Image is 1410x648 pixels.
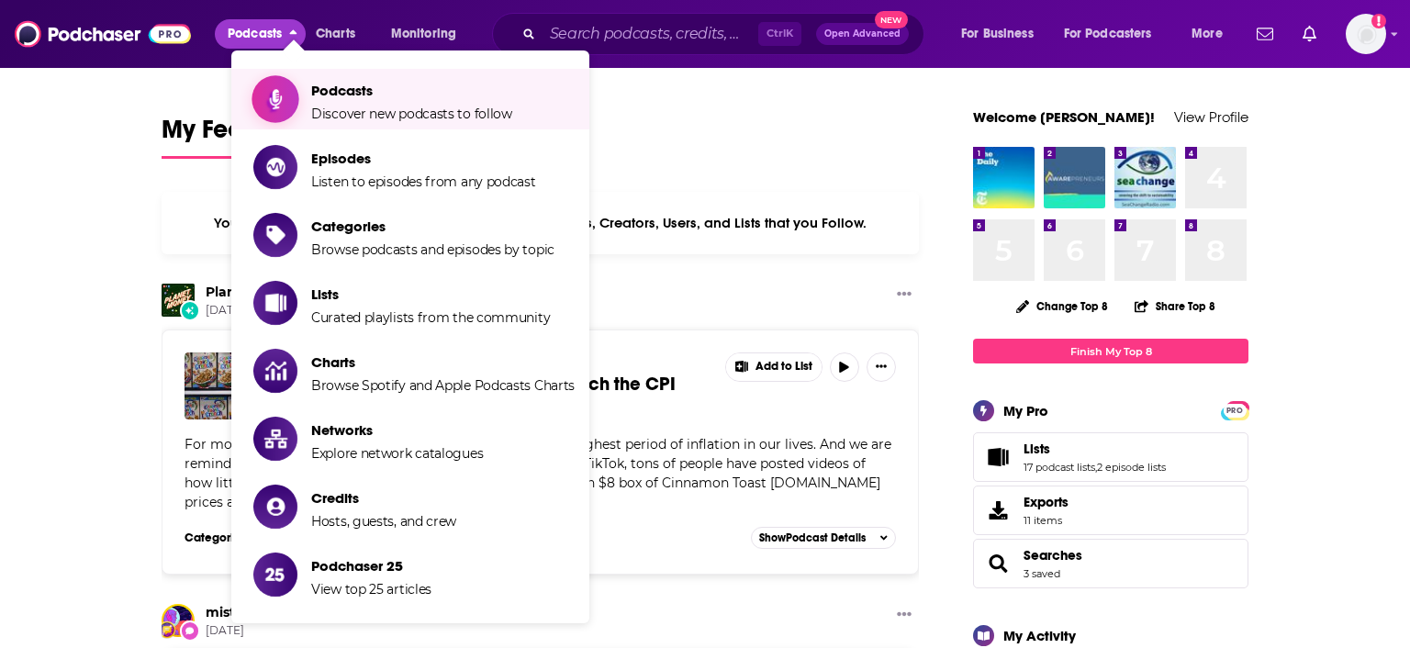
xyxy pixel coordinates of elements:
img: Planet Money [162,284,195,317]
button: Share Top 8 [1134,288,1216,324]
button: Show More Button [890,604,919,627]
div: Search podcasts, credits, & more... [509,13,942,55]
button: Change Top 8 [1005,295,1119,318]
span: Charts [316,21,355,47]
h3: Categories [185,531,267,545]
span: More [1192,21,1223,47]
img: mistakesweremade [163,606,193,635]
span: Exports [1024,494,1069,510]
span: For Business [961,21,1034,47]
img: Sea Change Radio [1114,147,1176,208]
button: open menu [1052,19,1179,49]
span: Explore network catalogues [311,445,483,462]
span: Discover new podcasts to follow [311,106,512,122]
a: 3 saved [1024,567,1060,580]
button: Show More Button [890,284,919,307]
div: New Episode [180,300,200,320]
button: Show profile menu [1346,14,1386,54]
button: ShowPodcast Details [751,527,896,549]
div: My Activity [1003,627,1076,644]
button: open menu [378,19,480,49]
span: Exports [979,497,1016,523]
button: Show More Button [726,353,822,381]
a: My Feed [162,114,259,159]
a: Welcome [PERSON_NAME]! [973,108,1155,126]
span: Hosts, guests, and crew [311,513,456,530]
span: Podcasts [311,82,512,99]
span: Logged in as StraussPodchaser [1346,14,1386,54]
a: Show notifications dropdown [1249,18,1281,50]
span: For Podcasters [1064,21,1152,47]
span: Curated playlists from the community [311,309,550,326]
button: Show More Button [867,352,896,382]
img: When our inflation infeelings don’t match the CPI [185,352,252,419]
a: Exports [973,486,1248,535]
div: an episode [206,604,469,621]
button: open menu [1179,19,1246,49]
span: [DATE] [206,623,469,639]
span: Lists [1024,441,1050,457]
h3: released a new episode [206,284,446,301]
img: User Badge Icon [158,620,176,639]
span: Lists [973,432,1248,482]
span: 11 items [1024,514,1069,527]
a: Planet Money [206,284,298,300]
span: Credits [311,489,456,507]
span: Searches [973,539,1248,588]
span: PRO [1224,404,1246,418]
span: Monitoring [391,21,456,47]
input: Search podcasts, credits, & more... [543,19,758,49]
a: Charts [304,19,366,49]
a: Lists [1024,441,1166,457]
a: Lists [979,444,1016,470]
button: close menu [215,19,306,49]
a: 2 episode lists [1097,461,1166,474]
span: View top 25 articles [311,581,431,598]
img: Podchaser - Follow, Share and Rate Podcasts [15,17,191,51]
a: Show notifications dropdown [1295,18,1324,50]
span: My Feed [162,114,259,156]
a: 17 podcast lists [1024,461,1095,474]
span: Ctrl K [758,22,801,46]
span: Episodes [311,150,536,167]
a: PRO [1224,403,1246,417]
span: Lists [311,285,550,303]
span: For most [DEMOGRAPHIC_DATA], we just lived through the highest period of inflation in our lives. ... [185,436,891,510]
div: New Review [180,620,200,641]
a: View Profile [1174,108,1248,126]
span: Podchaser 25 [311,557,431,575]
img: The Daily [973,147,1035,208]
span: Open Advanced [824,29,901,39]
span: Add to List [755,360,812,374]
a: Searches [1024,547,1082,564]
span: Networks [311,421,483,439]
div: Your personalized Feed is curated based on the Podcasts, Creators, Users, and Lists that you Follow. [162,192,919,254]
svg: Add a profile image [1371,14,1386,28]
span: , [1095,461,1097,474]
a: Finish My Top 8 [973,339,1248,363]
span: Podcasts [228,21,282,47]
button: open menu [948,19,1057,49]
span: Charts [311,353,575,371]
button: Open AdvancedNew [816,23,909,45]
span: Browse podcasts and episodes by topic [311,241,554,258]
span: Show Podcast Details [759,531,866,544]
img: Awarepreneurs [1044,147,1105,208]
span: New [875,11,908,28]
span: Listen to episodes from any podcast [311,173,536,190]
span: [DATE] [206,303,446,318]
a: mistakesweremade [206,604,340,620]
div: My Pro [1003,402,1048,419]
span: Categories [311,218,554,235]
a: Searches [979,551,1016,576]
span: Browse Spotify and Apple Podcasts Charts [311,377,575,394]
img: User Profile [1346,14,1386,54]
